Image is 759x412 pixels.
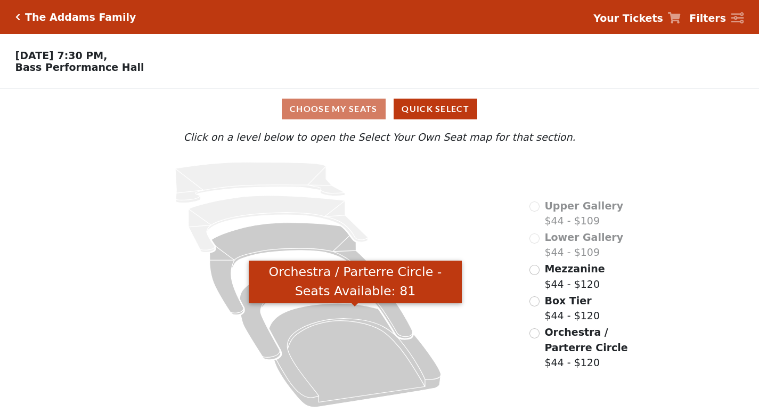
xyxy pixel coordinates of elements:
button: Quick Select [394,99,477,119]
span: Orchestra / Parterre Circle [544,326,627,353]
span: Upper Gallery [544,200,623,212]
span: Mezzanine [544,263,605,274]
a: Click here to go back to filters [15,13,20,21]
a: Filters [689,11,744,26]
h5: The Addams Family [25,11,136,23]
span: Lower Gallery [544,231,623,243]
label: $44 - $109 [544,230,623,260]
label: $44 - $109 [544,198,623,229]
strong: Your Tickets [593,12,663,24]
a: Your Tickets [593,11,681,26]
p: Click on a level below to open the Select Your Own Seat map for that section. [102,130,656,145]
path: Lower Gallery - Seats Available: 0 [189,196,368,253]
label: $44 - $120 [544,261,605,292]
span: Box Tier [544,295,591,306]
div: Orchestra / Parterre Circle - Seats Available: 81 [249,261,462,304]
path: Upper Gallery - Seats Available: 0 [175,162,345,203]
strong: Filters [689,12,726,24]
label: $44 - $120 [544,325,656,370]
label: $44 - $120 [544,293,600,324]
path: Orchestra / Parterre Circle - Seats Available: 81 [269,303,441,407]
